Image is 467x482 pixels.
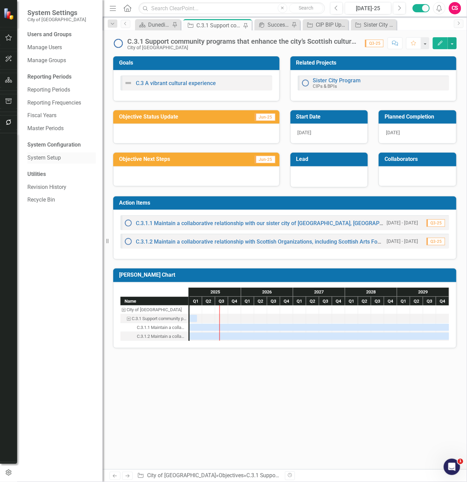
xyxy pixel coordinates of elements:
[397,297,410,306] div: Q1
[299,5,313,11] span: Search
[119,200,453,206] h3: Action Items
[427,238,445,245] span: Q3-25
[120,314,189,323] div: Task: Start date: 2025-01-01 End date: 2025-02-24
[458,459,463,464] span: 1
[293,297,306,306] div: Q1
[137,20,170,29] a: Dunedin Landing Page
[347,4,389,13] div: [DATE]-25
[137,332,186,341] div: C.3.1.2 Maintain a collaborative relationship with Scottish Organizations, including Scottish Art...
[365,40,384,47] span: Q3-25
[387,238,418,245] small: [DATE] - [DATE]
[113,38,124,49] img: Not Started
[3,8,15,19] img: ClearPoint Strategy
[27,183,96,191] a: Revision History
[345,288,397,297] div: 2028
[345,297,358,306] div: Q1
[127,45,358,50] div: City of [GEOGRAPHIC_DATA]
[137,472,280,480] div: » »
[147,472,216,479] a: City of [GEOGRAPHIC_DATA]
[387,220,418,226] small: [DATE] - [DATE]
[289,3,323,13] button: Search
[384,297,397,306] div: Q4
[124,79,132,87] img: Not Defined
[120,332,189,341] div: C.3.1.2 Maintain a collaborative relationship with Scottish Organizations, including Scottish Art...
[120,323,189,332] div: C.3.1.1 Maintain a collaborative relationship with our sister city of Stirling, Scotland
[256,20,290,29] a: Success Portal
[120,314,189,323] div: C.3.1 Support community programs that enhance the city’s Scottish cultural heritage
[316,20,347,29] div: CIP BIP Updates
[124,219,132,227] img: Not Started
[293,288,345,297] div: 2027
[27,9,86,17] span: System Settings
[27,141,96,149] div: System Configuration
[27,31,96,39] div: Users and Groups
[397,288,449,297] div: 2029
[268,20,290,29] div: Success Portal
[196,21,242,30] div: C.3.1 Support community programs that enhance the city’s Scottish cultural heritage
[120,323,189,332] div: Task: Start date: 2025-01-01 End date: 2029-12-31
[386,130,400,135] span: [DATE]
[137,323,186,332] div: C.3.1.1 Maintain a collaborative relationship with our sister city of [GEOGRAPHIC_DATA], [GEOGRAP...
[296,60,453,66] h3: Related Projects
[371,297,384,306] div: Q3
[345,2,392,14] button: [DATE]-25
[119,272,453,278] h3: [PERSON_NAME] Chart
[219,472,244,479] a: Objectives
[241,288,293,297] div: 2026
[132,314,186,323] div: C.3.1 Support community programs that enhance the city’s Scottish cultural heritage
[296,114,365,120] h3: Start Date
[246,472,449,479] div: C.3.1 Support community programs that enhance the city’s Scottish cultural heritage
[304,20,347,29] a: CIP BIP Updates
[410,297,423,306] div: Q2
[228,297,241,306] div: Q4
[27,125,96,133] a: Master Periods
[385,114,453,120] h3: Planned Completion
[27,112,96,120] a: Fiscal Years
[119,114,235,120] h3: Objective Status Update
[190,324,449,331] div: Task: Start date: 2025-01-01 End date: 2029-12-31
[436,297,449,306] div: Q4
[119,60,276,66] h3: Goals
[27,196,96,204] a: Recycle Bin
[427,219,445,227] span: Q3-25
[280,297,293,306] div: Q4
[423,297,436,306] div: Q3
[449,2,461,14] button: CS
[332,297,345,306] div: Q4
[313,83,337,89] small: CIPs & BPIs
[136,80,216,86] a: C.3 A vibrant cultural experience
[27,44,96,52] a: Manage Users
[27,17,86,22] small: City of [GEOGRAPHIC_DATA]
[353,20,395,29] a: Sister City Program
[319,297,332,306] div: Q3
[120,297,189,305] div: Name
[127,305,182,314] div: City of [GEOGRAPHIC_DATA]
[306,297,319,306] div: Q2
[27,57,96,65] a: Manage Groups
[202,297,215,306] div: Q2
[120,305,189,314] div: Task: City of Dunedin Start date: 2025-01-01 End date: 2025-01-02
[255,113,275,121] span: Jun-25
[241,297,254,306] div: Q1
[190,288,241,297] div: 2025
[27,86,96,94] a: Reporting Periods
[296,156,365,162] h3: Lead
[267,297,280,306] div: Q3
[190,297,202,306] div: Q1
[136,220,406,226] a: C.3.1.1 Maintain a collaborative relationship with our sister city of [GEOGRAPHIC_DATA], [GEOGRAP...
[27,154,96,162] a: System Setup
[444,459,460,475] iframe: Intercom live chat
[124,237,132,246] img: Not Started
[358,297,371,306] div: Q2
[27,73,96,81] div: Reporting Periods
[254,297,267,306] div: Q2
[27,170,96,178] div: Utilities
[364,20,395,29] div: Sister City Program
[127,38,358,45] div: C.3.1 Support community programs that enhance the city’s Scottish cultural heritage
[190,333,449,340] div: Task: Start date: 2025-01-01 End date: 2029-12-31
[255,156,275,163] span: Jun-25
[120,305,189,314] div: City of Dunedin
[301,79,310,87] img: Not Started
[27,99,96,107] a: Reporting Frequencies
